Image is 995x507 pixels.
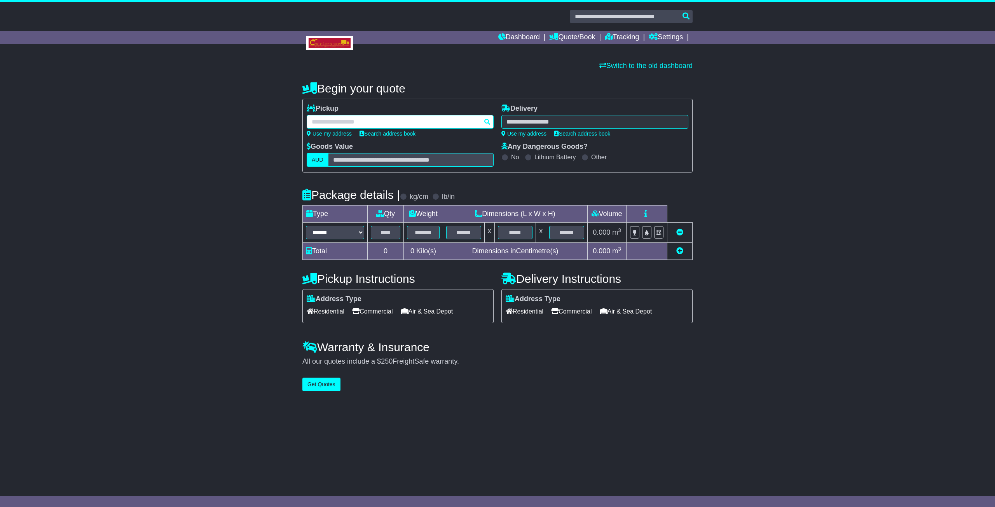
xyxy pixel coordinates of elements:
[484,223,494,243] td: x
[302,188,400,201] h4: Package details |
[649,31,683,44] a: Settings
[605,31,639,44] a: Tracking
[506,295,560,303] label: Address Type
[443,243,587,260] td: Dimensions in Centimetre(s)
[618,246,621,252] sup: 3
[410,247,414,255] span: 0
[307,305,344,317] span: Residential
[498,31,540,44] a: Dashboard
[368,243,404,260] td: 0
[593,228,610,236] span: 0.000
[368,206,404,223] td: Qty
[676,247,683,255] a: Add new item
[506,305,543,317] span: Residential
[554,131,610,137] a: Search address book
[352,305,393,317] span: Commercial
[381,357,393,365] span: 250
[442,193,455,201] label: lb/in
[410,193,428,201] label: kg/cm
[501,143,588,151] label: Any Dangerous Goods?
[501,105,538,113] label: Delivery
[599,62,693,70] a: Switch to the old dashboard
[302,272,494,285] h4: Pickup Instructions
[600,305,652,317] span: Air & Sea Depot
[302,82,693,95] h4: Begin your quote
[303,206,368,223] td: Type
[302,341,693,354] h4: Warranty & Insurance
[307,131,352,137] a: Use my address
[587,206,626,223] td: Volume
[534,153,576,161] label: Lithium Battery
[618,227,621,233] sup: 3
[612,228,621,236] span: m
[303,243,368,260] td: Total
[302,357,693,366] div: All our quotes include a $ FreightSafe warranty.
[501,272,693,285] h4: Delivery Instructions
[307,295,361,303] label: Address Type
[511,153,519,161] label: No
[549,31,595,44] a: Quote/Book
[307,153,328,167] label: AUD
[360,131,415,137] a: Search address book
[401,305,453,317] span: Air & Sea Depot
[591,153,607,161] label: Other
[501,131,546,137] a: Use my address
[404,243,443,260] td: Kilo(s)
[307,115,494,129] typeahead: Please provide city
[536,223,546,243] td: x
[307,143,353,151] label: Goods Value
[593,247,610,255] span: 0.000
[307,105,339,113] label: Pickup
[612,247,621,255] span: m
[404,206,443,223] td: Weight
[676,228,683,236] a: Remove this item
[551,305,592,317] span: Commercial
[302,378,340,391] button: Get Quotes
[443,206,587,223] td: Dimensions (L x W x H)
